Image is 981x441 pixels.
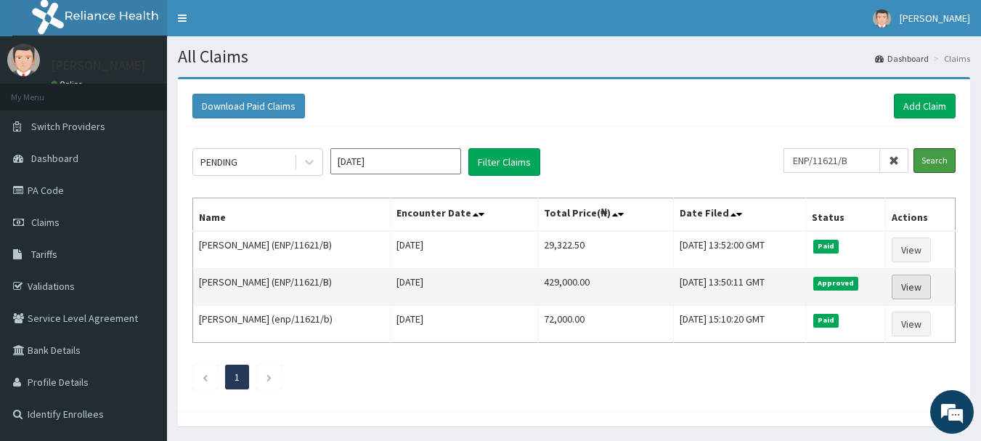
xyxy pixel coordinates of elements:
img: User Image [7,44,40,76]
a: View [892,275,931,299]
td: [PERSON_NAME] (ENP/11621/B) [193,231,391,269]
h1: All Claims [178,47,970,66]
td: 72,000.00 [537,306,674,343]
th: Status [805,198,885,232]
img: User Image [873,9,891,28]
th: Date Filed [674,198,805,232]
span: Tariffs [31,248,57,261]
input: Select Month and Year [330,148,461,174]
span: [PERSON_NAME] [900,12,970,25]
td: [DATE] 15:10:20 GMT [674,306,805,343]
span: Switch Providers [31,120,105,133]
th: Encounter Date [390,198,537,232]
span: Dashboard [31,152,78,165]
span: Claims [31,216,60,229]
span: Paid [813,240,839,253]
a: Previous page [202,371,208,384]
td: 429,000.00 [537,269,674,306]
a: Next page [266,371,272,384]
td: [PERSON_NAME] (ENP/11621/B) [193,269,391,306]
a: View [892,238,931,262]
a: View [892,312,931,336]
td: [DATE] 13:50:11 GMT [674,269,805,306]
div: PENDING [200,155,237,169]
a: Page 1 is your current page [235,371,240,384]
button: Filter Claims [468,148,540,176]
a: Add Claim [894,94,956,118]
span: Approved [813,277,859,290]
a: Dashboard [875,52,929,65]
td: [DATE] 13:52:00 GMT [674,231,805,269]
input: Search [913,148,956,173]
span: Paid [813,314,839,327]
button: Download Paid Claims [192,94,305,118]
td: [DATE] [390,269,537,306]
p: [PERSON_NAME] [51,59,146,72]
td: [DATE] [390,306,537,343]
input: Search by HMO ID [783,148,880,173]
a: Online [51,79,86,89]
li: Claims [930,52,970,65]
td: [DATE] [390,231,537,269]
th: Total Price(₦) [537,198,674,232]
th: Actions [885,198,955,232]
th: Name [193,198,391,232]
td: [PERSON_NAME] (enp/11621/b) [193,306,391,343]
td: 29,322.50 [537,231,674,269]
